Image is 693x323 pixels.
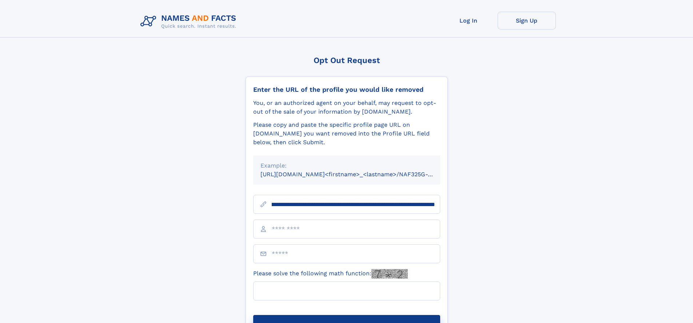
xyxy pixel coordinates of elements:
[253,269,408,279] label: Please solve the following math function:
[439,12,498,29] a: Log In
[253,121,440,147] div: Please copy and paste the specific profile page URL on [DOMAIN_NAME] you want removed into the Pr...
[246,56,448,65] div: Opt Out Request
[260,171,454,178] small: [URL][DOMAIN_NAME]<firstname>_<lastname>/NAF325G-xxxxxxxx
[253,86,440,94] div: Enter the URL of the profile you would like removed
[253,99,440,116] div: You, or an authorized agent on your behalf, may request to opt-out of the sale of your informatio...
[138,12,242,31] img: Logo Names and Facts
[260,161,433,170] div: Example:
[498,12,556,29] a: Sign Up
